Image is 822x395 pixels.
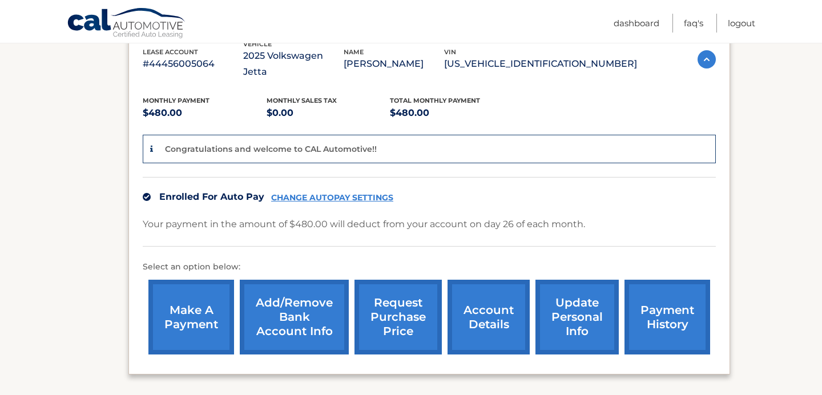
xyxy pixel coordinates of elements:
[271,193,393,203] a: CHANGE AUTOPAY SETTINGS
[390,96,480,104] span: Total Monthly Payment
[143,48,198,56] span: lease account
[143,96,209,104] span: Monthly Payment
[165,144,377,154] p: Congratulations and welcome to CAL Automotive!!
[243,40,272,48] span: vehicle
[344,56,444,72] p: [PERSON_NAME]
[614,14,659,33] a: Dashboard
[159,191,264,202] span: Enrolled For Auto Pay
[143,105,267,121] p: $480.00
[354,280,442,354] a: request purchase price
[448,280,530,354] a: account details
[624,280,710,354] a: payment history
[535,280,619,354] a: update personal info
[728,14,755,33] a: Logout
[267,105,390,121] p: $0.00
[143,260,716,274] p: Select an option below:
[444,48,456,56] span: vin
[148,280,234,354] a: make a payment
[390,105,514,121] p: $480.00
[267,96,337,104] span: Monthly sales Tax
[67,7,187,41] a: Cal Automotive
[143,193,151,201] img: check.svg
[444,56,637,72] p: [US_VEHICLE_IDENTIFICATION_NUMBER]
[243,48,344,80] p: 2025 Volkswagen Jetta
[684,14,703,33] a: FAQ's
[143,56,243,72] p: #44456005064
[143,216,585,232] p: Your payment in the amount of $480.00 will deduct from your account on day 26 of each month.
[698,50,716,68] img: accordion-active.svg
[344,48,364,56] span: name
[240,280,349,354] a: Add/Remove bank account info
